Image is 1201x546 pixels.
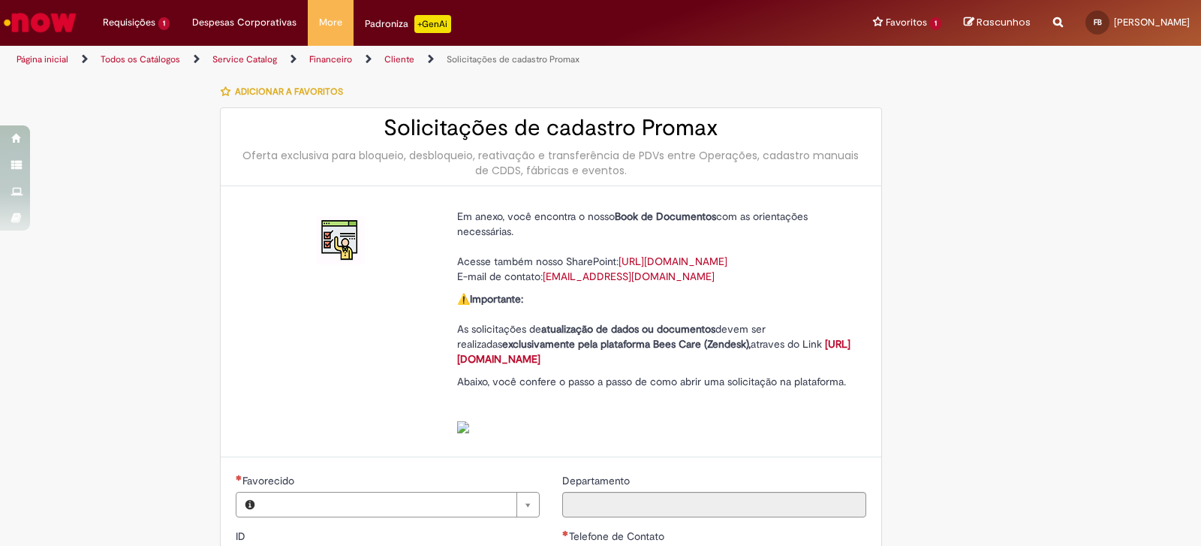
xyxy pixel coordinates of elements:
img: sys_attachment.do [457,421,469,433]
button: Adicionar a Favoritos [220,76,351,107]
span: Somente leitura - ID [236,529,248,543]
div: Padroniza [365,15,451,33]
h2: Solicitações de cadastro Promax [236,116,866,140]
input: Departamento [562,492,866,517]
span: Despesas Corporativas [192,15,296,30]
img: ServiceNow [2,8,79,38]
p: +GenAi [414,15,451,33]
span: Rascunhos [977,15,1031,29]
a: Página inicial [17,53,68,65]
span: More [319,15,342,30]
a: Limpar campo Favorecido [263,493,539,517]
ul: Trilhas de página [11,46,790,74]
strong: Book de Documentos [615,210,716,223]
a: Financeiro [309,53,352,65]
span: Adicionar a Favoritos [235,86,343,98]
p: ⚠️ As solicitações de devem ser realizadas atraves do Link [457,291,855,367]
a: Solicitações de cadastro Promax [447,53,579,65]
strong: exclusivamente pela plataforma Bees Care (Zendesk), [502,337,751,351]
span: Necessários - Favorecido [242,474,297,487]
p: Abaixo, você confere o passo a passo de como abrir uma solicitação na plataforma. [457,374,855,434]
span: Necessários [236,475,242,481]
a: [EMAIL_ADDRESS][DOMAIN_NAME] [543,270,715,283]
a: [URL][DOMAIN_NAME] [457,337,850,366]
img: Solicitações de cadastro Promax [317,216,365,264]
span: Necessários [562,530,569,536]
a: [URL][DOMAIN_NAME] [619,255,727,268]
a: Todos os Catálogos [101,53,180,65]
span: [PERSON_NAME] [1114,16,1190,29]
span: Favoritos [886,15,927,30]
span: Somente leitura - Departamento [562,474,633,487]
span: Requisições [103,15,155,30]
div: Oferta exclusiva para bloqueio, desbloqueio, reativação e transferência de PDVs entre Operações, ... [236,148,866,178]
label: Somente leitura - Departamento [562,473,633,488]
a: Cliente [384,53,414,65]
a: Rascunhos [964,16,1031,30]
a: Service Catalog [212,53,277,65]
span: 1 [158,17,170,30]
strong: atualização de dados ou documentos [541,322,715,336]
p: Em anexo, você encontra o nosso com as orientações necessárias. Acesse também nosso SharePoint: E... [457,209,855,284]
span: Telefone de Contato [569,529,667,543]
span: FB [1094,17,1102,27]
span: 1 [930,17,941,30]
label: Somente leitura - ID [236,529,248,544]
strong: Importante: [470,292,523,306]
button: Favorecido, Visualizar este registro [236,493,263,517]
